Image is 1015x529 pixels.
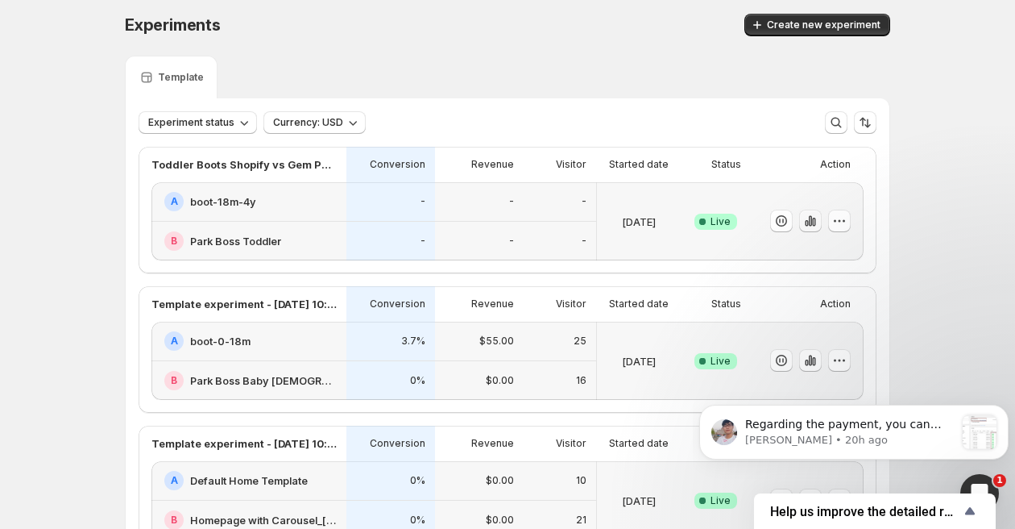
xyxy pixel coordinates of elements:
[273,116,343,129] span: Currency: USD
[471,298,514,310] p: Revenue
[509,195,514,208] p: -
[710,494,731,507] span: Live
[471,158,514,171] p: Revenue
[401,335,425,348] p: 3.7%
[171,335,178,348] h2: A
[158,71,204,84] p: Template
[370,158,425,171] p: Conversion
[710,215,731,228] span: Live
[370,298,425,310] p: Conversion
[622,493,656,509] p: [DATE]
[410,514,425,527] p: 0%
[420,195,425,208] p: -
[486,514,514,527] p: $0.00
[770,502,980,521] button: Show survey - Help us improve the detailed report for A/B campaigns
[370,437,425,450] p: Conversion
[151,296,337,312] p: Template experiment - [DATE] 10:23:04
[556,158,586,171] p: Visitor
[609,158,669,171] p: Started date
[820,298,851,310] p: Action
[171,195,178,208] h2: A
[710,355,731,368] span: Live
[190,233,281,249] h2: Park Boss Toddler
[622,214,656,230] p: [DATE]
[263,111,366,134] button: Currency: USD
[420,235,425,248] p: -
[486,374,514,387] p: $0.00
[151,435,337,452] p: Template experiment - [DATE] 10:23:44
[148,116,234,129] span: Experiment status
[820,158,851,171] p: Action
[190,512,337,528] h2: Homepage with Carousel_[DATE]
[711,298,741,310] p: Status
[576,474,586,487] p: 10
[471,437,514,450] p: Revenue
[556,437,586,450] p: Visitor
[479,335,514,348] p: $55.00
[582,195,586,208] p: -
[410,374,425,387] p: 0%
[582,235,586,248] p: -
[509,235,514,248] p: -
[486,474,514,487] p: $0.00
[171,474,178,487] h2: A
[767,19,880,31] span: Create new experiment
[993,474,1006,487] span: 1
[190,194,256,210] h2: boot-18m-4y
[190,373,337,389] h2: Park Boss Baby [DEMOGRAPHIC_DATA].41% CR
[960,474,999,513] iframe: Intercom live chat
[190,473,308,489] h2: Default Home Template
[770,504,960,519] span: Help us improve the detailed report for A/B campaigns
[574,335,586,348] p: 25
[171,374,177,387] h2: B
[576,374,586,387] p: 16
[609,298,669,310] p: Started date
[410,474,425,487] p: 0%
[556,298,586,310] p: Visitor
[139,111,257,134] button: Experiment status
[693,373,1015,485] iframe: Intercom notifications message
[609,437,669,450] p: Started date
[744,14,890,36] button: Create new experiment
[190,333,251,349] h2: boot-0-18m
[622,353,656,369] p: [DATE]
[576,514,586,527] p: 21
[711,158,741,171] p: Status
[171,514,177,527] h2: B
[151,156,337,173] p: Toddler Boots Shopify vs Gem Pages Landing Page
[171,235,177,248] h2: B
[125,15,221,35] span: Experiments
[854,111,876,134] button: Sort the results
